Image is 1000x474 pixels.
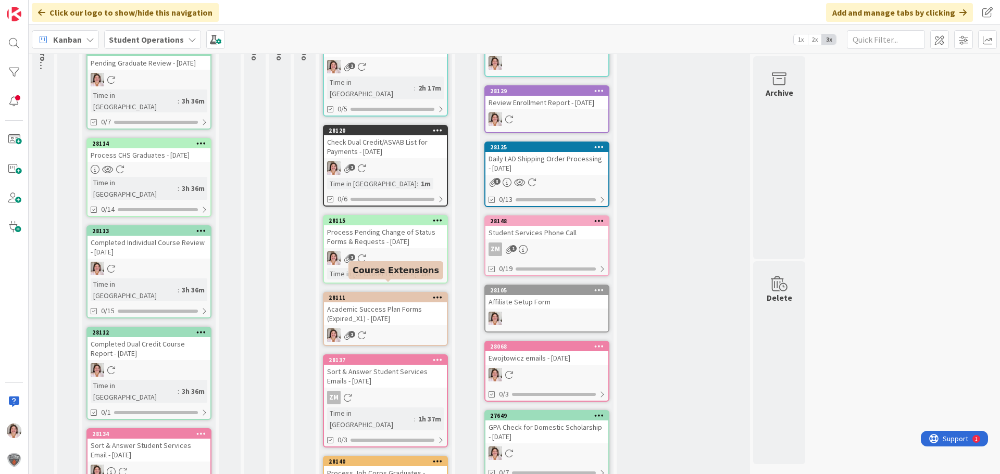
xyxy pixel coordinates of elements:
div: Time in [GEOGRAPHIC_DATA] [91,278,178,301]
div: Time in [GEOGRAPHIC_DATA] [327,76,414,99]
div: Archive [766,86,793,99]
div: Daily LAD Shipping Order Processing - [DATE] [485,152,608,175]
div: 28114 [92,140,210,147]
div: 28113 [87,226,210,236]
span: 0/19 [499,263,512,274]
div: Delete [767,291,792,304]
div: Time in [GEOGRAPHIC_DATA] [91,177,178,200]
span: 0/13 [499,194,512,205]
img: EW [327,251,341,265]
a: 28129Review Enrollment Report - [DATE]EW [484,85,609,133]
div: 28112 [92,329,210,336]
div: 28114Process CHS Graduates - [DATE] [87,139,210,162]
div: 28134 [92,430,210,438]
div: 28134 [87,429,210,439]
div: 27649GPA Check for Domestic Scholarship - [DATE] [485,411,608,443]
span: 0/1 [101,407,111,418]
div: 28120 [324,126,447,135]
span: 1 [510,245,517,252]
div: 1m [418,178,433,189]
a: 28130Pending Graduate Review - [DATE]EWTime in [GEOGRAPHIC_DATA]:3h 36m0/7 [86,46,211,130]
div: Check Dual Credit/ASVAB List for Payments - [DATE] [324,135,447,158]
span: 2x [808,34,822,45]
a: 28105Affiliate Setup FormEW [484,285,609,332]
div: 28129 [490,87,608,95]
div: EW [485,368,608,381]
div: 28120 [329,127,447,134]
img: EW [489,56,502,70]
img: EW [489,368,502,381]
img: EW [327,328,341,342]
div: GPA Check for Domestic Scholarship - [DATE] [485,420,608,443]
div: Completed Individual Course Review - [DATE] [87,236,210,259]
span: 0/14 [101,204,115,215]
div: 27649 [490,412,608,419]
div: EW [485,446,608,460]
span: : [178,183,179,194]
div: Academic Success Plan Forms (Expired_X1) - [DATE] [324,302,447,325]
div: 28148 [490,217,608,225]
div: 28129 [485,86,608,96]
div: 28068 [485,342,608,351]
div: Time in [GEOGRAPHIC_DATA] [327,268,417,279]
a: Academic Dismissed Re-Enrollment Petitions - [DATE]EWTime in [GEOGRAPHIC_DATA]:2h 17m0/5 [323,23,448,117]
a: 28111Academic Success Plan Forms (Expired_X1) - [DATE]EW [323,292,448,346]
div: 28137 [324,355,447,365]
div: Process Pending Change of Status Forms & Requests - [DATE] [324,225,447,248]
div: EW [324,60,447,73]
span: : [178,284,179,296]
div: 28105 [485,286,608,295]
div: 28105Affiliate Setup Form [485,286,608,309]
div: 28148 [485,216,608,226]
div: EW [324,251,447,265]
div: 28113 [92,227,210,235]
span: : [417,178,418,189]
div: Pending Graduate Review - [DATE] [87,56,210,70]
img: EW [489,312,502,325]
div: EW [485,112,608,126]
div: 28068 [490,343,608,350]
div: Review Enrollment Report - [DATE] [485,96,608,109]
div: Affiliate Setup Form [485,295,608,309]
span: 0/6 [337,194,347,204]
span: : [178,386,179,397]
a: 28115Process Pending Change of Status Forms & Requests - [DATE]EWTime in [GEOGRAPHIC_DATA]:1m [323,215,448,284]
div: 3h 36m [179,386,207,397]
div: Process CHS Graduates - [DATE] [87,148,210,162]
span: : [414,82,416,94]
div: EW [87,73,210,86]
div: 28120Check Dual Credit/ASVAB List for Payments - [DATE] [324,126,447,158]
div: ZM [485,242,608,256]
div: 28129Review Enrollment Report - [DATE] [485,86,608,109]
img: Visit kanbanzone.com [7,7,21,21]
span: 0/3 [337,434,347,445]
div: 28140 [324,457,447,466]
div: 28137Sort & Answer Student Services Emails - [DATE] [324,355,447,388]
div: 28115 [324,216,447,225]
a: 28125Daily LAD Shipping Order Processing - [DATE]0/13 [484,142,609,207]
div: Ewojtowicz emails - [DATE] [485,351,608,365]
div: 3h 36m [179,284,207,296]
span: 1 [348,331,355,338]
a: 28137Sort & Answer Student Services Emails - [DATE]ZMTime in [GEOGRAPHIC_DATA]:1h 37m0/3 [323,354,448,447]
div: EW [87,363,210,377]
div: Time in [GEOGRAPHIC_DATA] [91,89,178,112]
div: 27649 [485,411,608,420]
div: Time in [GEOGRAPHIC_DATA] [327,178,417,189]
div: 28140 [329,458,447,465]
div: ZM [327,391,341,404]
div: 28112 [87,328,210,337]
div: 28148Student Services Phone Call [485,216,608,239]
div: 28112Completed Dual Credit Course Report - [DATE] [87,328,210,360]
div: 28111 [324,293,447,302]
input: Quick Filter... [847,30,925,49]
div: 3h 36m [179,95,207,107]
span: : [414,413,416,425]
div: 28113Completed Individual Course Review - [DATE] [87,226,210,259]
div: Time in [GEOGRAPHIC_DATA] [91,380,178,403]
span: 2 [348,62,355,69]
div: EW [485,56,608,70]
div: EW [485,312,608,325]
a: 28113Completed Individual Course Review - [DATE]EWTime in [GEOGRAPHIC_DATA]:3h 36m0/15 [86,225,211,318]
a: 28114Process CHS Graduates - [DATE]Time in [GEOGRAPHIC_DATA]:3h 36m0/14 [86,138,211,217]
